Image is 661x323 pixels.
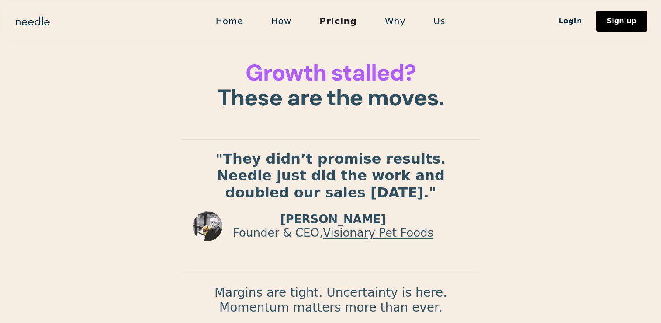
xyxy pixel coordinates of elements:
[419,12,459,30] a: Us
[257,12,306,30] a: How
[233,227,433,240] p: Founder & CEO,
[544,14,596,28] a: Login
[246,58,415,88] span: Growth stalled?
[596,11,647,32] a: Sign up
[305,12,371,30] a: Pricing
[182,60,479,110] h1: These are the moves.
[215,151,446,201] strong: "They didn’t promise results. Needle just did the work and doubled our sales [DATE]."
[323,227,433,240] a: Visionary Pet Foods
[607,18,637,25] div: Sign up
[371,12,419,30] a: Why
[202,12,257,30] a: Home
[233,213,433,226] p: [PERSON_NAME]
